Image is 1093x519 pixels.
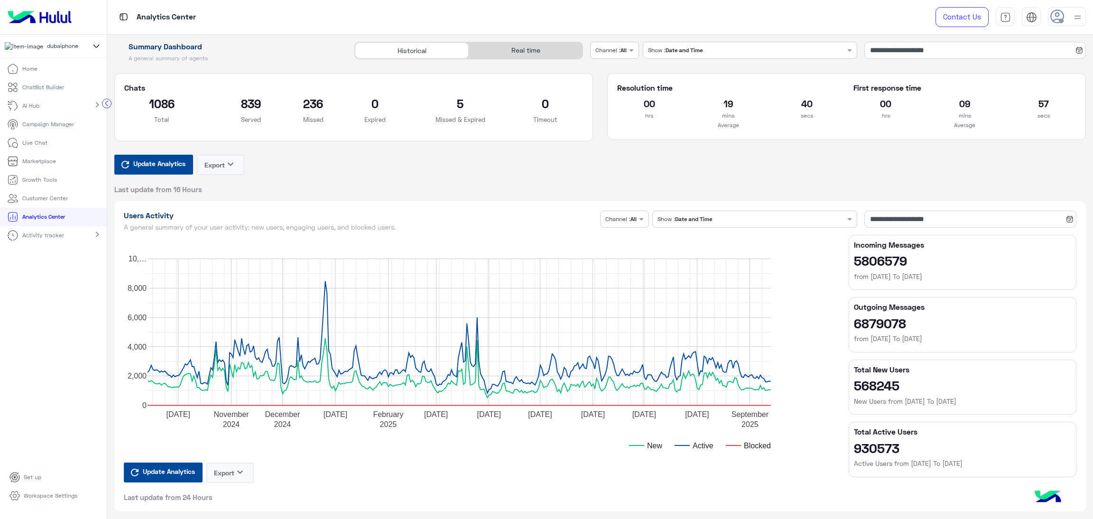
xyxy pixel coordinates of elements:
[1011,96,1076,111] h2: 57
[853,96,918,111] h2: 00
[696,96,760,111] h2: 19
[4,7,75,27] img: Logo
[617,83,840,93] h5: Resolution time
[127,284,146,292] text: 8,000
[1072,11,1084,23] img: profile
[124,235,833,463] div: A chart.
[854,397,1071,406] h6: New Users from [DATE] To [DATE]
[2,487,85,505] a: Workspace Settings
[380,420,397,428] text: 2025
[581,410,604,418] text: [DATE]
[22,213,65,221] p: Analytics Center
[22,176,57,184] p: Growth Tools
[693,441,713,449] text: Active
[338,96,413,111] h2: 0
[996,7,1015,27] a: tab
[114,42,344,51] h1: Summary Dashboard
[355,42,469,59] div: Historical
[1031,481,1065,514] img: hulul-logo.png
[933,111,997,120] p: mins
[22,231,64,240] p: Activity tracker
[127,372,146,380] text: 2,000
[1000,12,1011,23] img: tab
[854,302,1071,312] h5: Outgoing Messages
[24,473,41,482] p: Set up
[427,115,493,124] p: Missed & Expired
[617,96,682,111] h2: 00
[936,7,989,27] a: Contact Us
[2,468,49,487] a: Set up
[124,223,597,231] h5: A general summary of your user activity: new users, engaging users, and blocked users.
[338,115,413,124] p: Expired
[124,96,200,111] h2: 1086
[854,440,1071,455] h2: 930573
[775,96,839,111] h2: 40
[744,441,771,449] text: Blocked
[114,155,193,175] button: Update Analytics
[206,463,254,483] button: Exportkeyboard_arrow_down
[92,229,103,240] mat-icon: chevron_right
[234,466,246,478] i: keyboard_arrow_down
[142,401,147,409] text: 0
[775,111,839,120] p: secs
[274,420,291,428] text: 2024
[617,120,840,130] p: Average
[854,315,1071,331] h2: 6879078
[731,410,769,418] text: September
[303,115,324,124] p: Missed
[647,441,662,449] text: New
[854,378,1071,393] h2: 568245
[127,313,146,321] text: 6,000
[323,410,347,418] text: [DATE]
[1026,12,1037,23] img: tab
[22,83,64,92] p: ChatBot Builder
[621,46,627,54] b: All
[124,463,203,482] button: Update Analytics
[854,334,1071,343] h6: from [DATE] To [DATE]
[853,120,1076,130] p: Average
[854,240,1071,250] h5: Incoming Messages
[114,185,202,194] span: Last update from 16 Hours
[696,111,760,120] p: mins
[140,465,197,478] span: Update Analytics
[22,157,56,166] p: Marketplace
[225,158,236,170] i: keyboard_arrow_down
[213,115,289,124] p: Served
[265,410,300,418] text: December
[137,11,196,24] p: Analytics Center
[22,65,37,73] p: Home
[92,99,103,111] mat-icon: chevron_right
[124,83,583,93] h5: Chats
[630,215,637,222] b: All
[854,427,1071,436] h5: Total Active Users
[47,42,78,50] span: dubaiphone
[22,120,74,129] p: Campaign Manager
[24,491,77,500] p: Workspace Settings
[424,410,447,418] text: [DATE]
[373,410,403,418] text: February
[666,46,703,54] b: Date and Time
[854,365,1071,374] h5: Total New Users
[469,42,583,59] div: Real time
[22,102,39,110] p: AI Hub
[675,215,712,222] b: Date and Time
[741,420,759,428] text: 2025
[854,253,1071,268] h2: 5806579
[1011,111,1076,120] p: secs
[5,42,43,51] img: 1403182699927242
[427,96,493,111] h2: 5
[213,410,249,418] text: November
[213,96,289,111] h2: 839
[853,83,1076,93] h5: First response time
[853,111,918,120] p: hrs
[128,255,146,263] text: 10,…
[124,115,200,124] p: Total
[933,96,997,111] h2: 09
[528,410,552,418] text: [DATE]
[854,459,1071,468] h6: Active Users from [DATE] To [DATE]
[114,55,344,62] h5: A general summary of agents
[131,157,188,170] span: Update Analytics
[118,11,130,23] img: tab
[127,343,146,351] text: 4,000
[685,410,709,418] text: [DATE]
